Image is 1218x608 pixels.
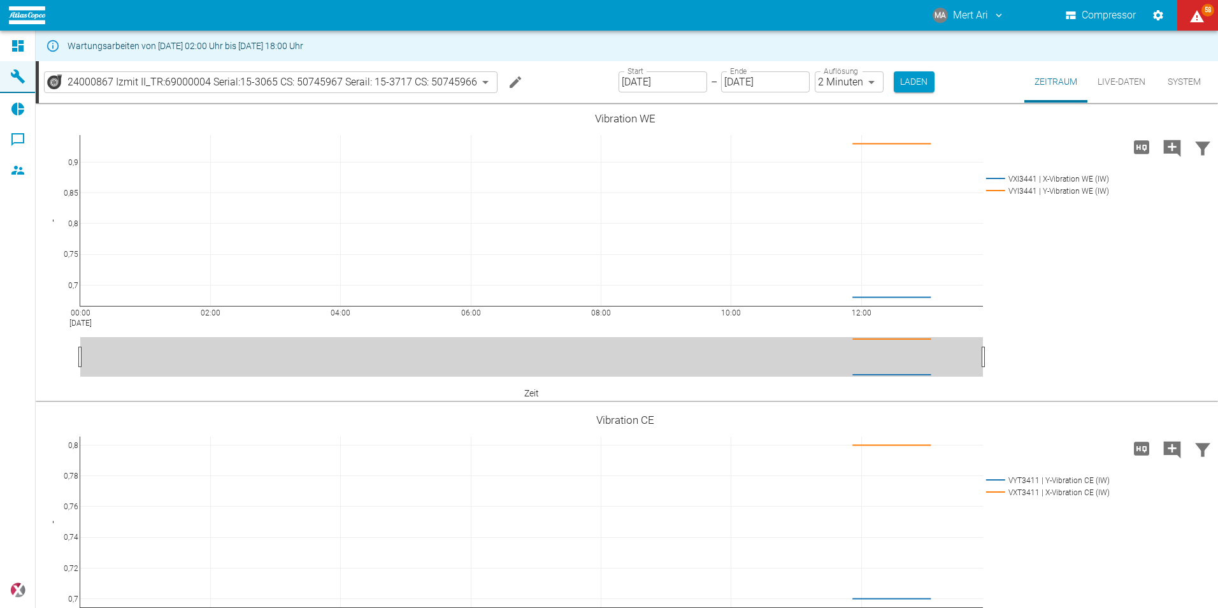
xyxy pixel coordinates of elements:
a: 24000867 Izmit II_TR:69000004 Serial:15-3065 CS: 50745967 Serail: 15-3717 CS: 50745966 [47,75,477,90]
p: – [711,75,717,89]
label: Ende [730,66,747,76]
span: Hohe Auflösung [1126,140,1157,152]
div: 2 Minuten [815,71,884,92]
button: Kommentar hinzufügen [1157,131,1187,164]
button: Kommentar hinzufügen [1157,432,1187,465]
button: Einstellungen [1147,4,1170,27]
div: MA [933,8,948,23]
img: Xplore Logo [10,583,25,598]
button: Machine bearbeiten [503,69,528,95]
input: DD.MM.YYYY [619,71,707,92]
button: mert.ari@atlascopco.com [931,4,1007,27]
div: Wartungsarbeiten von [DATE] 02:00 Uhr bis [DATE] 18:00 Uhr [68,34,303,57]
label: Auflösung [824,66,858,76]
span: 58 [1201,4,1214,17]
button: Daten filtern [1187,432,1218,465]
button: Daten filtern [1187,131,1218,164]
button: Zeitraum [1024,61,1087,103]
input: DD.MM.YYYY [721,71,810,92]
button: Compressor [1063,4,1139,27]
button: Laden [894,71,935,92]
label: Start [627,66,643,76]
span: 24000867 Izmit II_TR:69000004 Serial:15-3065 CS: 50745967 Serail: 15-3717 CS: 50745966 [68,75,477,89]
button: Live-Daten [1087,61,1156,103]
span: Hohe Auflösung [1126,442,1157,454]
img: logo [9,6,45,24]
button: System [1156,61,1213,103]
